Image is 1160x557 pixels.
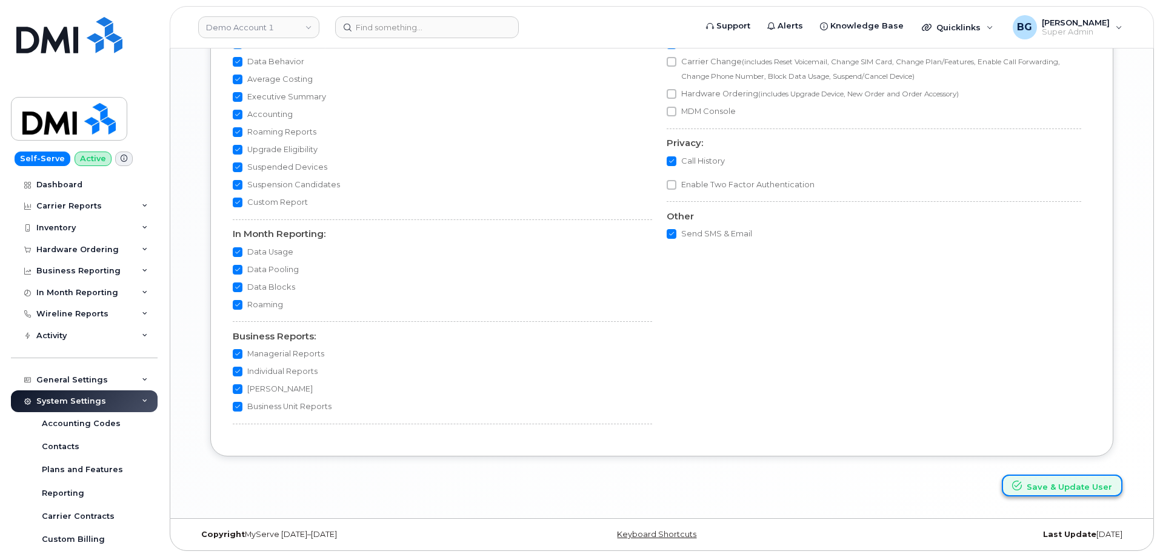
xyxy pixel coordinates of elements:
h4: Other [667,212,1081,222]
input: Business Unit Reports [233,402,242,412]
label: Hardware Ordering [667,87,959,101]
span: Quicklinks [936,22,981,32]
input: Carrier Change(includes Reset Voicemail, Change SIM Card, Change Plan/Features, Enable Call Forwa... [667,57,676,67]
input: Hardware Ordering(includes Upgrade Device, New Order and Order Accessory) [667,89,676,99]
label: Send SMS & Email [667,227,752,241]
a: Demo Account 1 [198,16,319,38]
label: Call History [667,154,725,168]
small: (includes Reset Voicemail, Change SIM Card, Change Plan/Features, Enable Call Forwarding, Change ... [681,58,1060,81]
label: Upgrade Eligibility [233,142,318,157]
label: Managerial Reports [233,347,324,361]
input: Data Behavior [233,57,242,67]
div: Quicklinks [913,15,1002,39]
label: Suspended Devices [233,160,327,175]
h4: In Month Reporting: [233,229,652,239]
span: Support [716,20,750,32]
label: Data Behavior [233,55,304,69]
small: (includes Upgrade Device, New Order and Order Accessory) [758,90,959,98]
input: Data Pooling [233,265,242,275]
span: BG [1017,20,1032,35]
label: MDM Console [667,104,736,119]
label: [PERSON_NAME] [233,382,313,396]
input: Accounting [233,110,242,119]
h4: Business Reports: [233,332,652,342]
label: Data Pooling [233,262,299,277]
label: Individual Reports [233,364,318,379]
label: Carrier Change [667,55,1072,84]
input: Suspended Devices [233,162,242,172]
span: [PERSON_NAME] [1042,18,1110,27]
button: Save & Update User [1002,475,1122,497]
label: Average Costing [233,72,313,87]
input: MDM Console [667,107,676,116]
a: Keyboard Shortcuts [617,530,696,539]
input: Roaming [233,300,242,310]
label: Executive Summary [233,90,326,104]
input: Data Blocks [233,282,242,292]
strong: Last Update [1043,530,1096,539]
a: Support [698,14,759,38]
input: Suspension Candidates [233,180,242,190]
span: Alerts [778,20,803,32]
div: [DATE] [818,530,1132,539]
input: Call History [667,156,676,166]
span: Super Admin [1042,27,1110,37]
input: Average Costing [233,75,242,84]
input: Enable Two Factor Authentication [667,180,676,190]
input: Send SMS & Email [667,229,676,239]
input: Find something... [335,16,519,38]
label: Business Unit Reports [233,399,332,414]
input: Executive Summary [233,92,242,102]
a: Knowledge Base [812,14,912,38]
input: Individual Reports [233,367,242,376]
label: Roaming Reports [233,125,316,139]
label: Custom Report [233,195,308,210]
label: Roaming [233,298,283,312]
input: [PERSON_NAME] [233,384,242,394]
input: Data Usage [233,247,242,257]
input: Custom Report [233,198,242,207]
div: MyServe [DATE]–[DATE] [192,530,505,539]
a: Alerts [759,14,812,38]
label: Suspension Candidates [233,178,340,192]
label: Enable Two Factor Authentication [667,178,815,192]
span: Knowledge Base [830,20,904,32]
div: Bill Geary [1004,15,1131,39]
input: Upgrade Eligibility [233,145,242,155]
input: Roaming Reports [233,127,242,137]
strong: Copyright [201,530,245,539]
label: Data Usage [233,245,293,259]
label: Accounting [233,107,293,122]
label: Data Blocks [233,280,295,295]
h4: Privacy: [667,138,1081,148]
input: Managerial Reports [233,349,242,359]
